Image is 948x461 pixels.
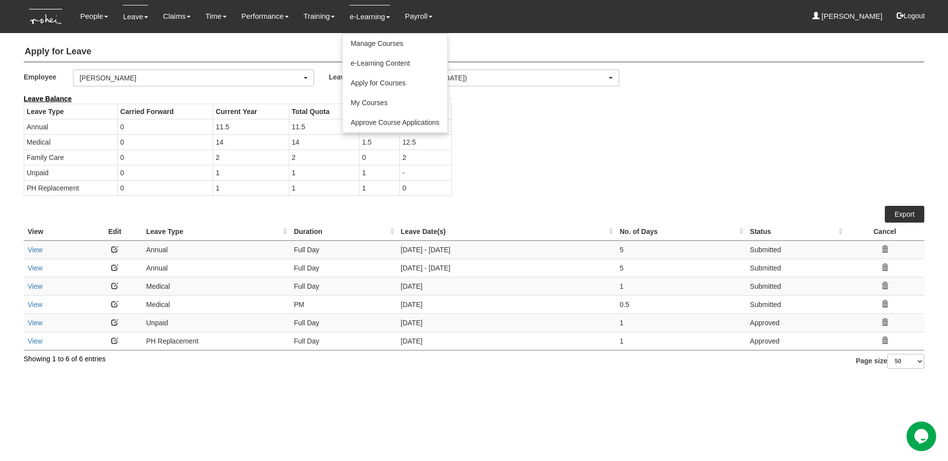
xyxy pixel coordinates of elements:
[399,134,451,150] td: 12.5
[24,223,87,241] th: View
[290,277,396,295] td: Full Day
[118,165,213,180] td: 0
[24,70,73,84] label: Employee
[24,165,118,180] td: Unpaid
[142,313,290,332] td: Unpaid
[123,5,148,28] a: Leave
[616,223,746,241] th: No. of Days : activate to sort column ascending
[343,93,447,113] a: My Courses
[205,5,227,28] a: Time
[118,119,213,134] td: 0
[890,4,932,28] button: Logout
[213,150,289,165] td: 2
[28,246,42,254] a: View
[24,104,118,119] th: Leave Type
[845,223,924,241] th: Cancel
[213,104,289,119] th: Current Year
[616,259,746,277] td: 5
[24,150,118,165] td: Family Care
[856,354,924,369] label: Page size
[359,134,400,150] td: 1.5
[290,295,396,313] td: PM
[213,134,289,150] td: 14
[289,165,359,180] td: 1
[24,134,118,150] td: Medical
[28,282,42,290] a: View
[746,295,845,313] td: Submitted
[290,240,396,259] td: Full Day
[142,240,290,259] td: Annual
[24,180,118,195] td: PH Replacement
[343,34,447,53] a: Manage Courses
[616,295,746,313] td: 0.5
[616,277,746,295] td: 1
[399,180,451,195] td: 0
[746,332,845,350] td: Approved
[887,354,924,369] select: Page size
[289,119,359,134] td: 11.5
[746,277,845,295] td: Submitted
[304,5,335,28] a: Training
[213,165,289,180] td: 1
[397,240,616,259] td: [DATE] - [DATE]
[616,313,746,332] td: 1
[24,42,924,62] h4: Apply for Leave
[359,165,400,180] td: 1
[24,119,118,134] td: Annual
[289,150,359,165] td: 2
[163,5,191,28] a: Claims
[118,150,213,165] td: 0
[397,295,616,313] td: [DATE]
[142,277,290,295] td: Medical
[142,259,290,277] td: Annual
[399,165,451,180] td: -
[616,332,746,350] td: 1
[812,5,883,28] a: [PERSON_NAME]
[907,422,938,451] iframe: chat widget
[405,5,433,28] a: Payroll
[87,223,142,241] th: Edit
[142,223,290,241] th: Leave Type : activate to sort column ascending
[241,5,289,28] a: Performance
[329,70,378,84] label: Leave Year
[397,277,616,295] td: [DATE]
[213,119,289,134] td: 11.5
[290,223,396,241] th: Duration : activate to sort column ascending
[28,264,42,272] a: View
[289,104,359,119] th: Total Quota
[350,5,390,28] a: e-Learning
[616,240,746,259] td: 5
[359,150,400,165] td: 0
[397,223,616,241] th: Leave Date(s) : activate to sort column ascending
[746,240,845,259] td: Submitted
[343,73,447,93] a: Apply for Courses
[289,134,359,150] td: 14
[746,259,845,277] td: Submitted
[385,73,607,83] div: FY25/26 ([DATE] - [DATE])
[397,313,616,332] td: [DATE]
[80,5,108,28] a: People
[343,53,447,73] a: e-Learning Content
[142,332,290,350] td: PH Replacement
[28,337,42,345] a: View
[118,134,213,150] td: 0
[397,332,616,350] td: [DATE]
[378,70,619,86] button: FY25/26 ([DATE] - [DATE])
[28,319,42,327] a: View
[359,180,400,195] td: 1
[28,301,42,308] a: View
[73,70,314,86] button: [PERSON_NAME]
[399,150,451,165] td: 2
[24,95,72,103] b: Leave Balance
[289,180,359,195] td: 1
[397,259,616,277] td: [DATE] - [DATE]
[118,180,213,195] td: 0
[213,180,289,195] td: 1
[746,313,845,332] td: Approved
[885,206,924,223] a: Export
[79,73,302,83] div: [PERSON_NAME]
[290,259,396,277] td: Full Day
[343,113,447,132] a: Approve Course Applications
[290,313,396,332] td: Full Day
[290,332,396,350] td: Full Day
